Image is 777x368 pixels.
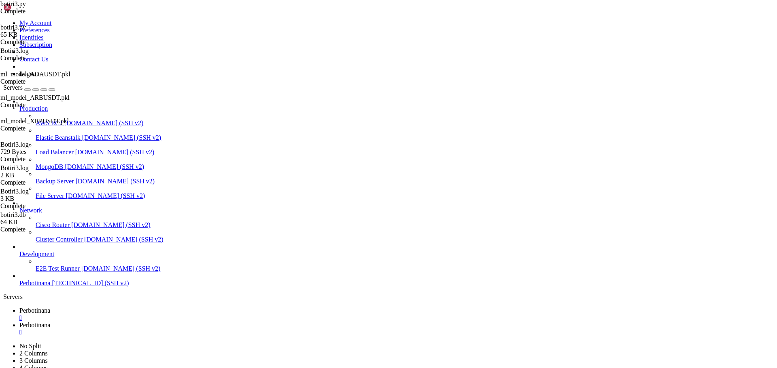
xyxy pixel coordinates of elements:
[0,188,81,202] span: Botiri3.log
[0,71,70,78] span: ml_model_ADAUSDT.pkl
[0,38,81,46] div: Complete
[0,55,81,62] div: Complete
[65,237,68,244] div: (18, 34)
[0,94,70,101] span: ml_model_ARBUSDT.pkl
[3,79,672,86] x-row: Swap usage: 17%
[3,24,672,31] x-row: * Management: [URL][DOMAIN_NAME]
[3,99,672,106] x-row: IPv4 address for eth0: [TECHNICAL_ID]
[0,47,29,54] span: Botiri3.log
[3,237,672,244] x-row: root@localhost:~#
[0,195,81,202] div: 3 KB
[3,230,672,237] x-row: [detached from 955498.BOTI3]
[3,106,672,113] x-row: IPv6 address for eth0: [TECHNICAL_ID]
[0,164,29,171] span: Botiri3.log
[3,189,672,196] x-row: Run 'do-release-upgrade' to upgrade to it.
[3,17,672,24] x-row: * Documentation: [URL][DOMAIN_NAME]
[0,8,81,15] div: Complete
[3,141,672,147] x-row: 4 updates can be applied immediately.
[0,24,81,38] span: botiri3.py
[0,141,29,148] span: Botiri3.log
[0,164,81,179] span: Botiri3.log
[0,188,29,195] span: Botiri3.log
[3,161,672,168] x-row: Enable ESM Apps to receive additional future security updates.
[0,179,81,186] div: Complete
[3,168,672,175] x-row: See [URL][DOMAIN_NAME] or run: sudo pro status
[3,127,672,134] x-row: Expanded Security Maintenance for Applications is not enabled.
[3,209,672,216] x-row: *** System restart required ***
[3,147,672,154] x-row: To see these additional updates run: apt list --upgradable
[3,31,672,38] x-row: * Support: [URL][DOMAIN_NAME]
[0,226,81,233] div: Complete
[3,65,672,72] x-row: Usage of /: 36.0% of 24.04GB
[3,93,672,99] x-row: Users logged in: 1
[0,172,81,179] div: 2 KB
[3,216,672,223] x-row: Last login: [DATE] from [TECHNICAL_ID]
[0,141,81,156] span: Botiri3.log
[0,211,81,226] span: botiri3.db
[0,101,81,109] div: Complete
[3,58,672,65] x-row: System load: 0.04
[0,211,26,218] span: botiri3.db
[3,44,672,51] x-row: System information as of [DATE]
[0,0,26,7] span: botiri3.py
[0,31,81,38] div: 65 KB
[0,156,81,163] div: Complete
[0,24,26,31] span: botiri3.py
[0,202,81,210] div: Complete
[3,86,672,93] x-row: Processes: 116
[0,219,81,226] div: 64 KB
[0,78,81,85] div: Complete
[0,148,81,156] div: 729 Bytes
[3,72,672,79] x-row: Memory usage: 33%
[3,3,672,10] x-row: Welcome to Ubuntu 22.04.5 LTS (GNU/Linux 5.15.0-141-generic x86_64)
[3,223,672,230] x-row: root@localhost:~# screen -r BOTI3
[0,118,69,124] span: ml_model_XRPUSDT.pkl
[3,182,672,189] x-row: New release '24.04.3 LTS' available.
[0,125,81,132] div: Complete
